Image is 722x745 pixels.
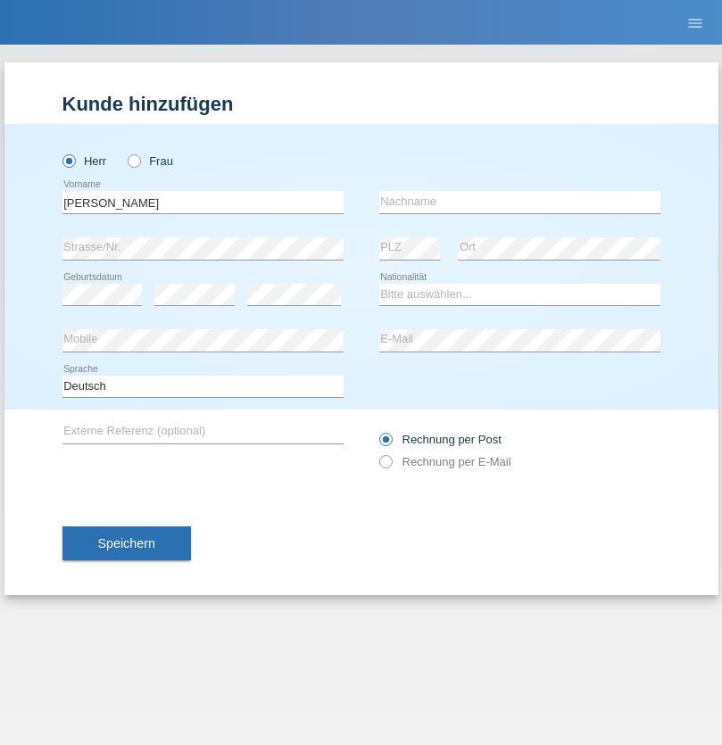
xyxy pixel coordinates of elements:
[379,433,502,446] label: Rechnung per Post
[62,93,660,115] h1: Kunde hinzufügen
[62,154,74,166] input: Herr
[62,526,191,560] button: Speichern
[379,433,391,455] input: Rechnung per Post
[686,14,704,32] i: menu
[62,154,107,168] label: Herr
[379,455,391,477] input: Rechnung per E-Mail
[379,455,511,468] label: Rechnung per E-Mail
[128,154,139,166] input: Frau
[677,17,713,28] a: menu
[128,154,173,168] label: Frau
[98,536,155,550] span: Speichern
